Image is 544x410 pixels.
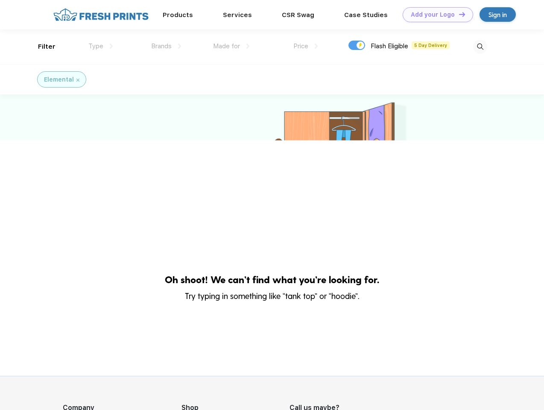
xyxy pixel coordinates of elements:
span: Flash Eligible [371,42,408,50]
img: DT [459,12,465,17]
img: filter_cancel.svg [76,79,79,82]
img: desktop_search.svg [473,40,487,54]
a: Services [223,11,252,19]
span: Type [88,42,103,50]
img: dropdown.png [315,44,318,49]
a: Products [163,11,193,19]
span: Made for [213,42,240,50]
span: 5 Day Delivery [412,41,450,49]
a: CSR Swag [282,11,314,19]
img: dropdown.png [246,44,249,49]
span: Brands [151,42,172,50]
span: Price [293,42,308,50]
a: Sign in [480,7,516,22]
img: fo%20logo%202.webp [51,7,151,22]
img: dropdown.png [178,44,181,49]
div: Elemental [44,75,74,84]
img: dropdown.png [110,44,113,49]
div: Filter [38,42,56,52]
div: Sign in [488,10,507,20]
div: Add your Logo [411,11,455,18]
